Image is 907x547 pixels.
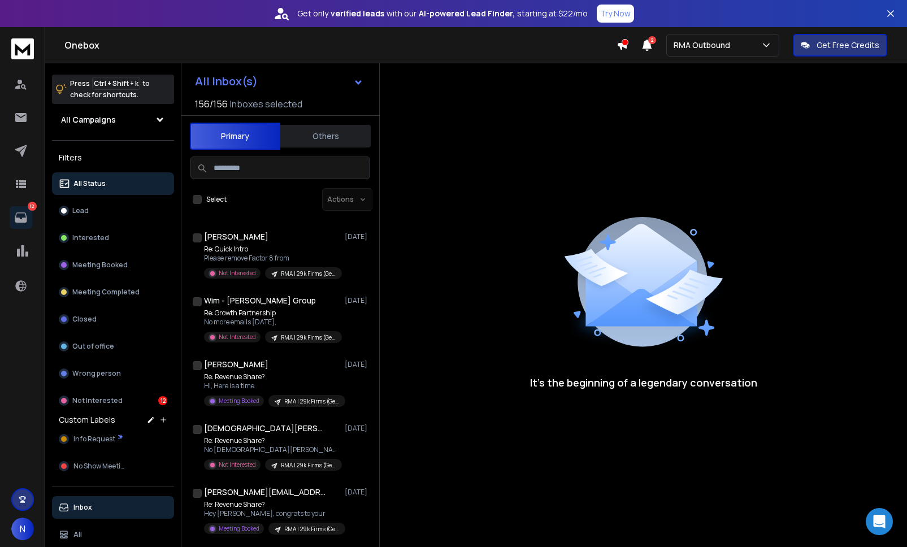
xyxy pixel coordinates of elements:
button: Info Request [52,428,174,450]
button: Not Interested12 [52,389,174,412]
img: logo [11,38,34,59]
button: Out of office [52,335,174,358]
p: It’s the beginning of a legendary conversation [530,375,757,390]
p: Re: Quick Intro [204,245,340,254]
p: Inbox [73,503,92,512]
button: No Show Meeting [52,455,174,477]
p: Not Interested [219,333,256,341]
p: Get Free Credits [817,40,879,51]
p: RMA | 29k Firms (General Team Info) [281,461,335,470]
button: Closed [52,308,174,331]
button: All Inbox(s) [186,70,372,93]
button: Inbox [52,496,174,519]
p: [DATE] [345,488,370,497]
p: No more emails [DATE], [204,318,340,327]
h3: Custom Labels [59,414,115,426]
strong: verified leads [331,8,384,19]
p: Try Now [600,8,631,19]
p: RMA | 29k Firms (General Team Info) [281,333,335,342]
p: All Status [73,179,106,188]
button: Try Now [597,5,634,23]
h1: All Campaigns [61,114,116,125]
p: Re: Revenue Share? [204,500,340,509]
button: Meeting Booked [52,254,174,276]
p: Please remove Factor 8 from [204,254,340,263]
p: RMA | 29k Firms (General Team Info) [281,270,335,278]
a: 12 [10,206,32,229]
button: All Campaigns [52,108,174,131]
p: All [73,530,82,539]
button: All Status [52,172,174,195]
p: Hey [PERSON_NAME], congrats to your [204,509,340,518]
p: [DATE] [345,232,370,241]
p: Meeting Booked [72,261,128,270]
p: Get only with our starting at $22/mo [297,8,588,19]
h1: [PERSON_NAME] [204,359,268,370]
button: Primary [190,123,280,150]
p: Re: Growth Partnership [204,309,340,318]
p: Meeting Completed [72,288,140,297]
div: 12 [158,396,167,405]
h1: [DEMOGRAPHIC_DATA][PERSON_NAME] [204,423,328,434]
p: [DATE] [345,424,370,433]
p: [DATE] [345,296,370,305]
h1: Onebox [64,38,617,52]
p: RMA Outbound [674,40,735,51]
label: Select [206,195,227,204]
p: Interested [72,233,109,242]
p: Re: Revenue Share? [204,436,340,445]
h3: Inboxes selected [230,97,302,111]
button: Meeting Completed [52,281,174,303]
button: Others [280,124,371,149]
p: 12 [28,202,37,211]
p: Re: Revenue Share? [204,372,340,381]
h1: Wim - [PERSON_NAME] Group [204,295,316,306]
span: 156 / 156 [195,97,228,111]
h1: All Inbox(s) [195,76,258,87]
p: Lead [72,206,89,215]
p: RMA | 29k Firms (General Team Info) [284,397,339,406]
p: [DATE] [345,360,370,369]
p: No [DEMOGRAPHIC_DATA][PERSON_NAME] Founder & [204,445,340,454]
p: Not Interested [219,461,256,469]
span: Ctrl + Shift + k [92,77,140,90]
p: Meeting Booked [219,524,259,533]
p: Out of office [72,342,114,351]
button: Get Free Credits [793,34,887,57]
p: Not Interested [219,269,256,277]
div: Open Intercom Messenger [866,508,893,535]
p: Meeting Booked [219,397,259,405]
span: 2 [648,36,656,44]
button: N [11,518,34,540]
button: All [52,523,174,546]
h3: Filters [52,150,174,166]
p: RMA | 29k Firms (General Team Info) [284,525,339,533]
strong: AI-powered Lead Finder, [419,8,515,19]
button: Wrong person [52,362,174,385]
span: No Show Meeting [73,462,129,471]
p: Hi, Here is a time [204,381,340,390]
button: Lead [52,199,174,222]
p: Not Interested [72,396,123,405]
p: Wrong person [72,369,121,378]
p: Press to check for shortcuts. [70,78,150,101]
span: Info Request [73,435,115,444]
p: Closed [72,315,97,324]
h1: [PERSON_NAME][EMAIL_ADDRESS][DOMAIN_NAME] [204,487,328,498]
h1: [PERSON_NAME] [204,231,268,242]
button: Interested [52,227,174,249]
